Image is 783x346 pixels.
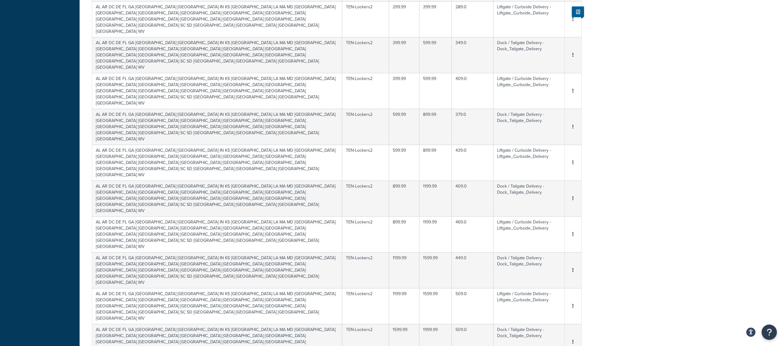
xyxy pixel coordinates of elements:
[493,37,565,73] td: Dock / Tailgate Delivery - Dock_Tailgate_Delivery
[389,145,419,181] td: 599.99
[452,109,493,145] td: 379.0
[389,109,419,145] td: 599.99
[419,145,452,181] td: 899.99
[452,216,493,252] td: 469.0
[92,73,342,109] td: AL AR DC DE FL GA [GEOGRAPHIC_DATA] [GEOGRAPHIC_DATA] IN KS [GEOGRAPHIC_DATA] LA MA MD [GEOGRAPHI...
[419,252,452,288] td: 1599.99
[342,216,389,252] td: TEN-Lockers2
[389,73,419,109] td: 399.99
[342,288,389,324] td: TEN-Lockers2
[452,37,493,73] td: 349.0
[342,181,389,216] td: TEN-Lockers2
[92,1,342,37] td: AL AR DC DE FL GA [GEOGRAPHIC_DATA] [GEOGRAPHIC_DATA] IN KS [GEOGRAPHIC_DATA] LA MA MD [GEOGRAPHI...
[342,109,389,145] td: TEN-Lockers2
[493,109,565,145] td: Dock / Tailgate Delivery - Dock_Tailgate_Delivery
[419,1,452,37] td: 399.99
[762,325,777,340] button: Open Resource Center
[493,252,565,288] td: Dock / Tailgate Delivery - Dock_Tailgate_Delivery
[419,37,452,73] td: 599.99
[389,252,419,288] td: 1199.99
[92,288,342,324] td: AL AR DC DE FL GA [GEOGRAPHIC_DATA] [GEOGRAPHIC_DATA] IN KS [GEOGRAPHIC_DATA] LA MA MD [GEOGRAPHI...
[342,252,389,288] td: TEN-Lockers2
[342,145,389,181] td: TEN-Lockers2
[452,1,493,37] td: 289.0
[493,181,565,216] td: Dock / Tailgate Delivery - Dock_Tailgate_Delivery
[452,252,493,288] td: 449.0
[452,145,493,181] td: 439.0
[493,216,565,252] td: Liftgate / Curbside Delivery - Liftgate_Curbside_Delivery
[92,37,342,73] td: AL AR DC DE FL GA [GEOGRAPHIC_DATA] [GEOGRAPHIC_DATA] IN KS [GEOGRAPHIC_DATA] LA MA MD [GEOGRAPHI...
[389,216,419,252] td: 899.99
[342,1,389,37] td: TEN-Lockers2
[92,216,342,252] td: AL AR DC DE FL GA [GEOGRAPHIC_DATA] [GEOGRAPHIC_DATA] IN KS [GEOGRAPHIC_DATA] LA MA MD [GEOGRAPHI...
[419,181,452,216] td: 1199.99
[92,109,342,145] td: AL AR DC DE FL GA [GEOGRAPHIC_DATA] [GEOGRAPHIC_DATA] IN KS [GEOGRAPHIC_DATA] LA MA MD [GEOGRAPHI...
[419,216,452,252] td: 1199.99
[572,6,584,17] button: Show Help Docs
[389,288,419,324] td: 1199.99
[389,181,419,216] td: 899.99
[92,181,342,216] td: AL AR DC DE FL GA [GEOGRAPHIC_DATA] [GEOGRAPHIC_DATA] IN KS [GEOGRAPHIC_DATA] LA MA MD [GEOGRAPHI...
[389,1,419,37] td: 299.99
[493,145,565,181] td: Liftgate / Curbside Delivery - Liftgate_Curbside_Delivery
[419,109,452,145] td: 899.99
[452,181,493,216] td: 409.0
[452,73,493,109] td: 409.0
[92,252,342,288] td: AL AR DC DE FL GA [GEOGRAPHIC_DATA] [GEOGRAPHIC_DATA] IN KS [GEOGRAPHIC_DATA] LA MA MD [GEOGRAPHI...
[92,145,342,181] td: AL AR DC DE FL GA [GEOGRAPHIC_DATA] [GEOGRAPHIC_DATA] IN KS [GEOGRAPHIC_DATA] LA MA MD [GEOGRAPHI...
[342,37,389,73] td: TEN-Lockers2
[419,73,452,109] td: 599.99
[493,288,565,324] td: Liftgate / Curbside Delivery - Liftgate_Curbside_Delivery
[419,288,452,324] td: 1599.99
[452,288,493,324] td: 509.0
[342,73,389,109] td: TEN-Lockers2
[389,37,419,73] td: 399.99
[493,73,565,109] td: Liftgate / Curbside Delivery - Liftgate_Curbside_Delivery
[493,1,565,37] td: Liftgate / Curbside Delivery - Liftgate_Curbside_Delivery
